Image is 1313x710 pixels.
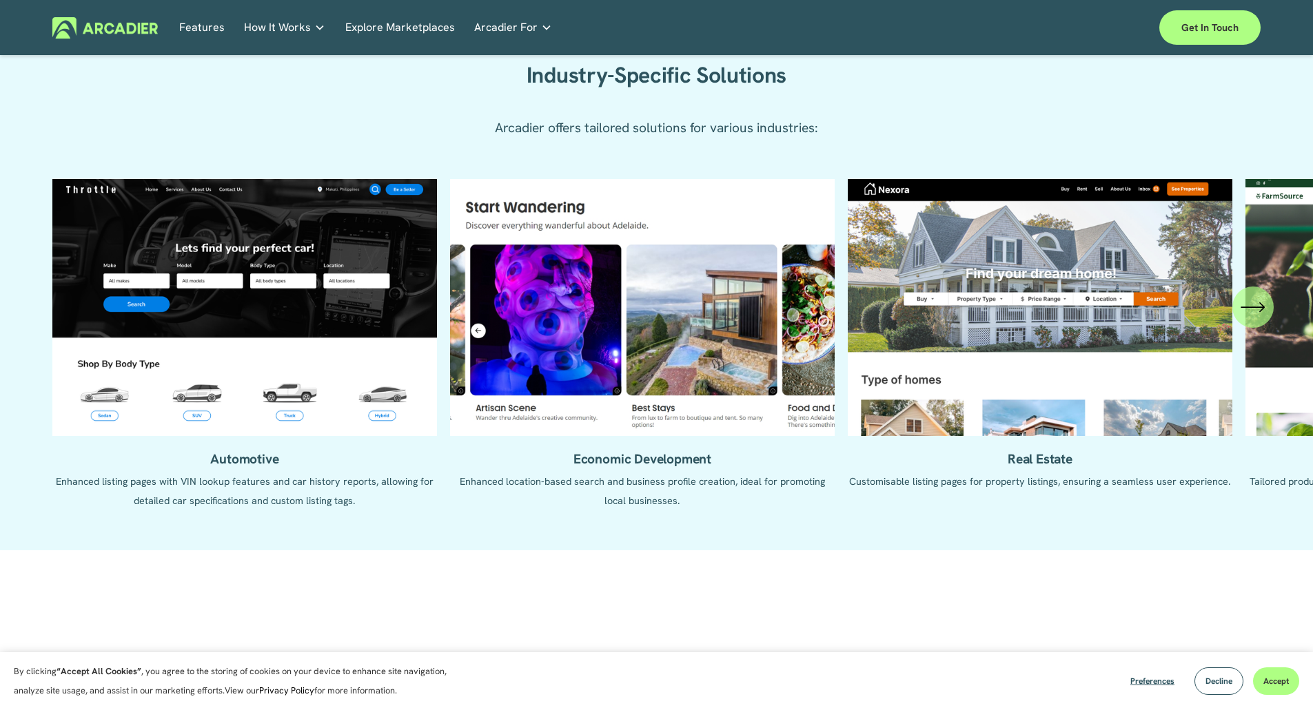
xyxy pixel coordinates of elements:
[244,18,311,37] span: How It Works
[1159,10,1261,45] a: Get in touch
[244,17,325,39] a: folder dropdown
[345,17,455,39] a: Explore Marketplaces
[179,17,225,39] a: Features
[57,665,141,677] strong: “Accept All Cookies”
[1232,286,1274,328] button: Next
[52,17,158,39] img: Arcadier
[474,18,538,37] span: Arcadier For
[14,662,462,700] p: By clicking , you agree to the storing of cookies on your device to enhance site navigation, anal...
[463,62,850,90] h2: Industry-Specific Solutions
[1194,667,1243,695] button: Decline
[474,17,552,39] a: folder dropdown
[1130,676,1174,687] span: Preferences
[495,119,818,136] span: Arcadier offers tailored solutions for various industries:
[1120,667,1185,695] button: Preferences
[259,685,314,696] a: Privacy Policy
[1205,676,1232,687] span: Decline
[1244,644,1313,710] iframe: Chat Widget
